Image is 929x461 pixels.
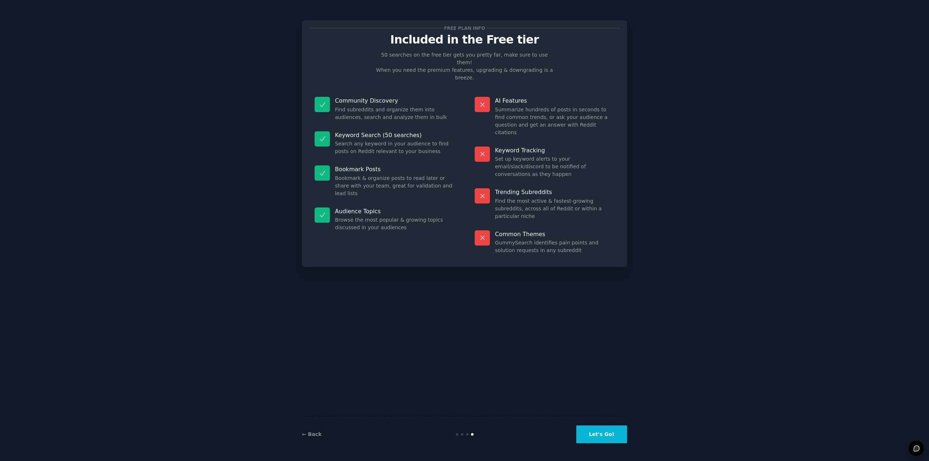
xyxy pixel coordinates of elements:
dd: Set up keyword alerts to your email/slack/discord to be notified of conversations as they happen [495,155,614,178]
a: ← Back [302,431,322,437]
p: AI Features [495,97,614,104]
p: Included in the Free tier [310,33,619,46]
p: Trending Subreddits [495,188,614,196]
dd: GummySearch identifies pain points and solution requests in any subreddit [495,239,614,254]
p: 50 searches on the free tier gets you pretty far, make sure to use them! When you need the premiu... [373,51,556,82]
p: Bookmark Posts [335,165,454,173]
p: Keyword Tracking [495,147,614,154]
button: Let's Go! [576,425,627,443]
dd: Find the most active & fastest-growing subreddits, across all of Reddit or within a particular niche [495,197,614,220]
span: Free plan info [443,24,486,32]
dd: Search any keyword in your audience to find posts on Reddit relevant to your business [335,140,454,155]
p: Common Themes [495,230,614,238]
dd: Browse the most popular & growing topics discussed in your audiences [335,216,454,231]
dd: Bookmark & organize posts to read later or share with your team, great for validation and lead lists [335,174,454,197]
dd: Summarize hundreds of posts in seconds to find common trends, or ask your audience a question and... [495,106,614,136]
p: Keyword Search (50 searches) [335,131,454,139]
dd: Find subreddits and organize them into audiences, search and analyze them in bulk [335,106,454,121]
p: Audience Topics [335,207,454,215]
p: Community Discovery [335,97,454,104]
